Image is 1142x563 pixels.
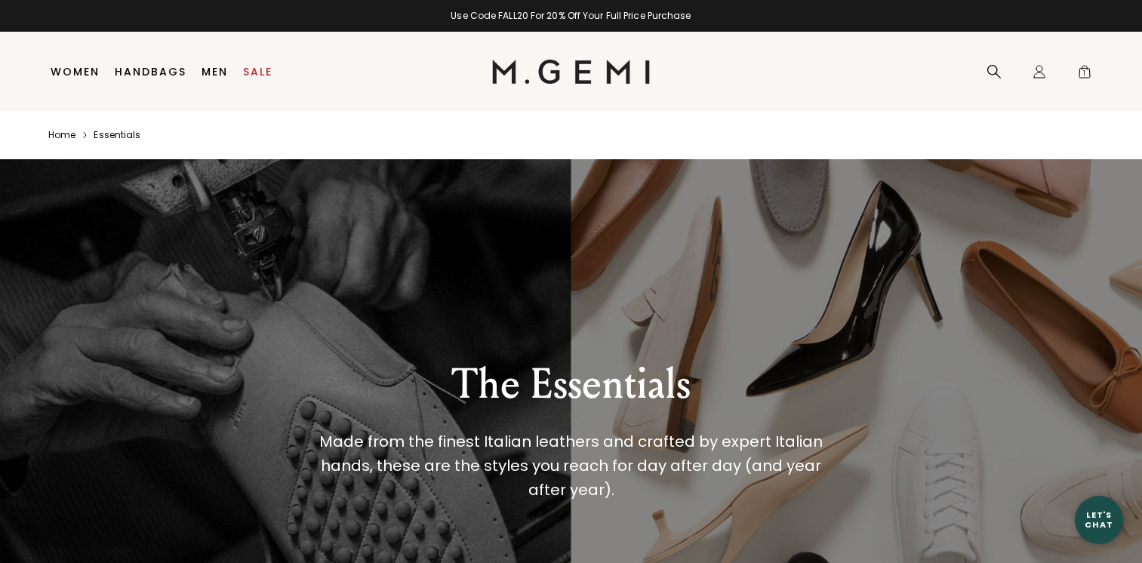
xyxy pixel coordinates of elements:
[115,66,186,78] a: Handbags
[202,66,228,78] a: Men
[316,429,826,502] div: Made from the finest Italian leathers and crafted by expert Italian hands, these are the styles y...
[1075,510,1123,529] div: Let's Chat
[492,60,650,84] img: M.Gemi
[243,66,272,78] a: Sale
[51,66,100,78] a: Women
[48,129,75,141] a: Home
[94,129,140,141] a: Essentials
[1077,67,1092,82] span: 1
[309,357,833,411] div: The Essentials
